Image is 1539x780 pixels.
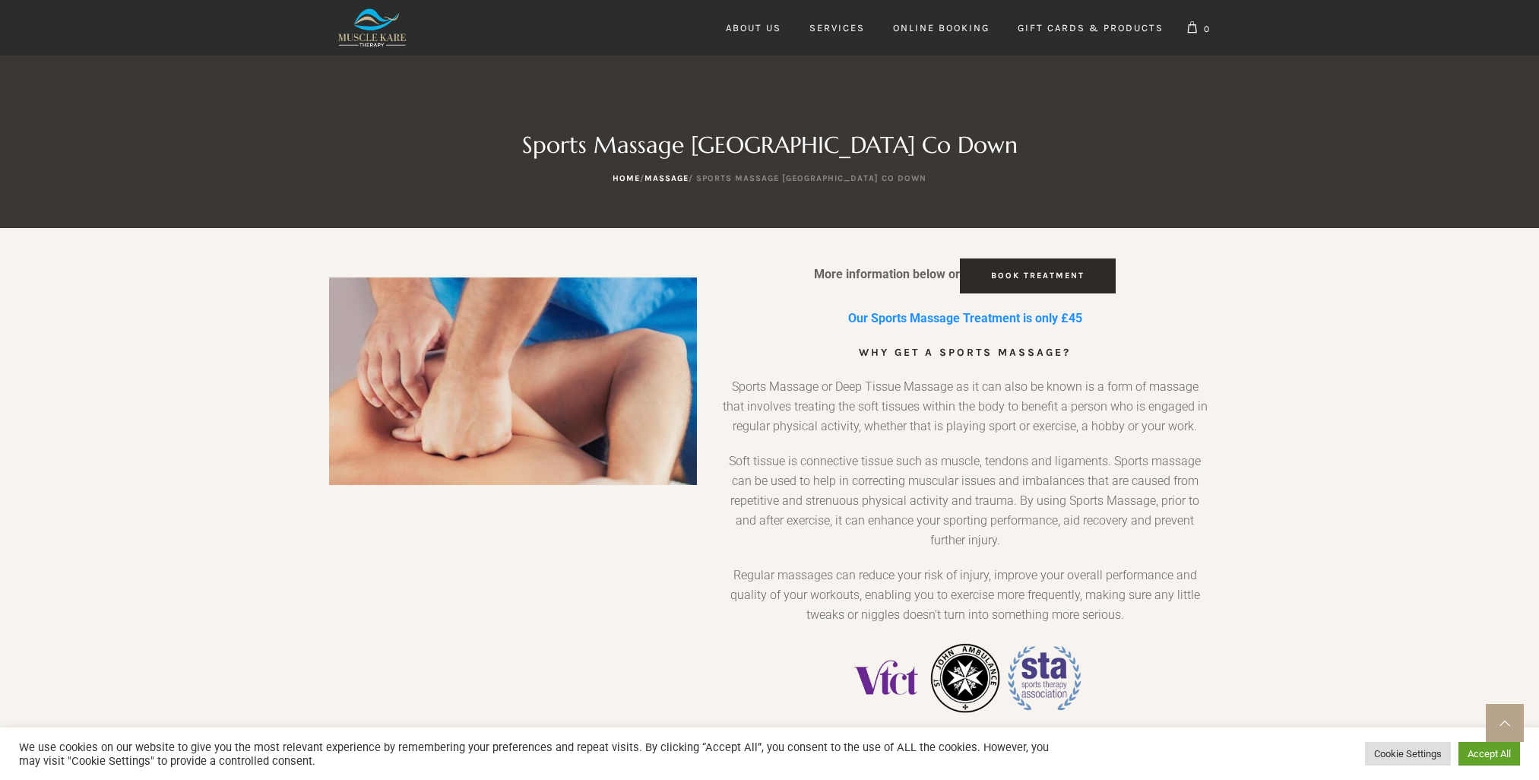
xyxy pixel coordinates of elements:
[809,22,865,33] span: Services
[726,22,781,33] span: About Us
[720,452,1210,566] p: Soft tissue is connective tissue such as muscle, tendons and ligaments. Sports massage can be use...
[893,22,990,33] span: Online Booking
[1365,742,1451,766] a: Cookie Settings
[1458,742,1520,766] a: Accept All
[720,566,1210,640] p: Regular massages can reduce your risk of injury, improve your overall performance and quality of ...
[613,173,640,183] a: Home
[879,13,1003,43] a: Online Booking
[960,258,1116,293] a: Book Treatment
[522,128,1018,163] h1: Sports Massage [GEOGRAPHIC_DATA] Co Down
[644,173,689,183] a: Massage
[613,173,926,185] nav: Breadcrumb
[859,346,1071,359] b: Why Get a Sports Massage?
[814,267,1116,281] strong: More information below or
[720,377,1210,452] p: Sports Massage or Deep Tissue Massage as it can also be known is a form of massage that involves ...
[19,740,1070,768] div: We use cookies on our website to give you the most relevant experience by remembering your prefer...
[848,311,1082,325] strong: Our Sports Massage Treatment is only £45
[796,13,879,43] a: Services
[1018,22,1164,33] span: Gift Cards & Products
[712,13,795,43] a: About Us
[1004,13,1177,43] a: Gift Cards & Products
